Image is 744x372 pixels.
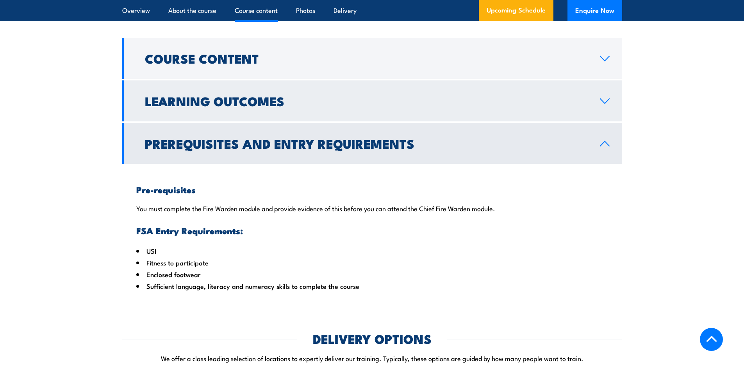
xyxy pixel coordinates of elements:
p: We offer a class leading selection of locations to expertly deliver our training. Typically, thes... [122,354,622,363]
h2: Prerequisites and Entry Requirements [145,138,587,149]
li: USI [136,245,608,257]
h2: Course Content [145,53,587,64]
li: Enclosed footwear [136,269,608,280]
li: Fitness to participate [136,257,608,269]
h3: FSA Entry Requirements: [136,226,608,235]
h2: Learning Outcomes [145,95,587,106]
li: Sufficient language, literacy and numeracy skills to complete the course [136,280,608,292]
h3: Pre-requisites [136,185,608,194]
a: Learning Outcomes [122,80,622,121]
a: Course Content [122,38,622,79]
h2: DELIVERY OPTIONS [313,333,432,344]
a: Prerequisites and Entry Requirements [122,123,622,164]
p: You must complete the Fire Warden module and provide evidence of this before you can attend the C... [136,204,608,212]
